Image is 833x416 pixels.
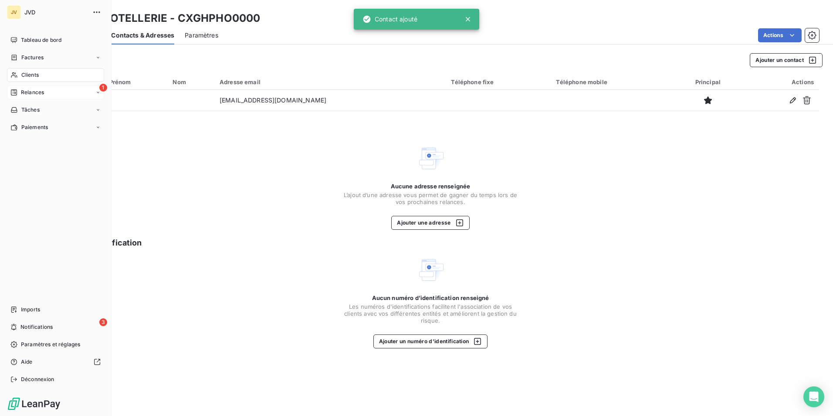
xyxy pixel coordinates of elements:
span: Contacts & Adresses [111,31,174,40]
button: Actions [758,28,802,42]
h3: GHP HOTELLERIE - CXGHPHO0000 [77,10,260,26]
span: Imports [21,306,40,314]
div: Actions [748,78,814,85]
div: JV [7,5,21,19]
span: 3 [99,318,107,326]
div: Téléphone mobile [556,78,667,85]
img: Empty state [416,144,444,172]
div: Adresse email [220,78,440,85]
div: Contact ajouté [362,11,417,27]
span: Relances [21,89,44,96]
span: Aucun numéro d’identification renseigné [372,294,489,301]
span: Paramètres [185,31,218,40]
button: Ajouter un contact [750,53,823,67]
div: Nom [173,78,209,85]
span: L’ajout d’une adresse vous permet de gagner du temps lors de vos prochaines relances. [343,191,518,205]
span: Déconnexion [21,375,54,383]
span: Paiements [21,123,48,131]
div: Téléphone fixe [451,78,545,85]
button: Ajouter une adresse [391,216,469,230]
button: Ajouter un numéro d’identification [373,334,488,348]
a: Aide [7,355,104,369]
td: [EMAIL_ADDRESS][DOMAIN_NAME] [214,90,446,111]
div: Prénom [109,78,163,85]
span: Clients [21,71,39,79]
span: Aide [21,358,33,366]
span: Tableau de bord [21,36,61,44]
img: Empty state [416,256,444,284]
span: Les numéros d'identifications facilitent l'association de vos clients avec vos différentes entité... [343,303,518,324]
span: Factures [21,54,44,61]
div: Open Intercom Messenger [803,386,824,407]
img: Logo LeanPay [7,397,61,411]
span: Paramètres et réglages [21,341,80,348]
span: 1 [99,84,107,92]
span: Aucune adresse renseignée [391,183,471,190]
span: Notifications [20,323,53,331]
div: Principal [678,78,738,85]
span: Tâches [21,106,40,114]
span: JVD [24,9,87,16]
